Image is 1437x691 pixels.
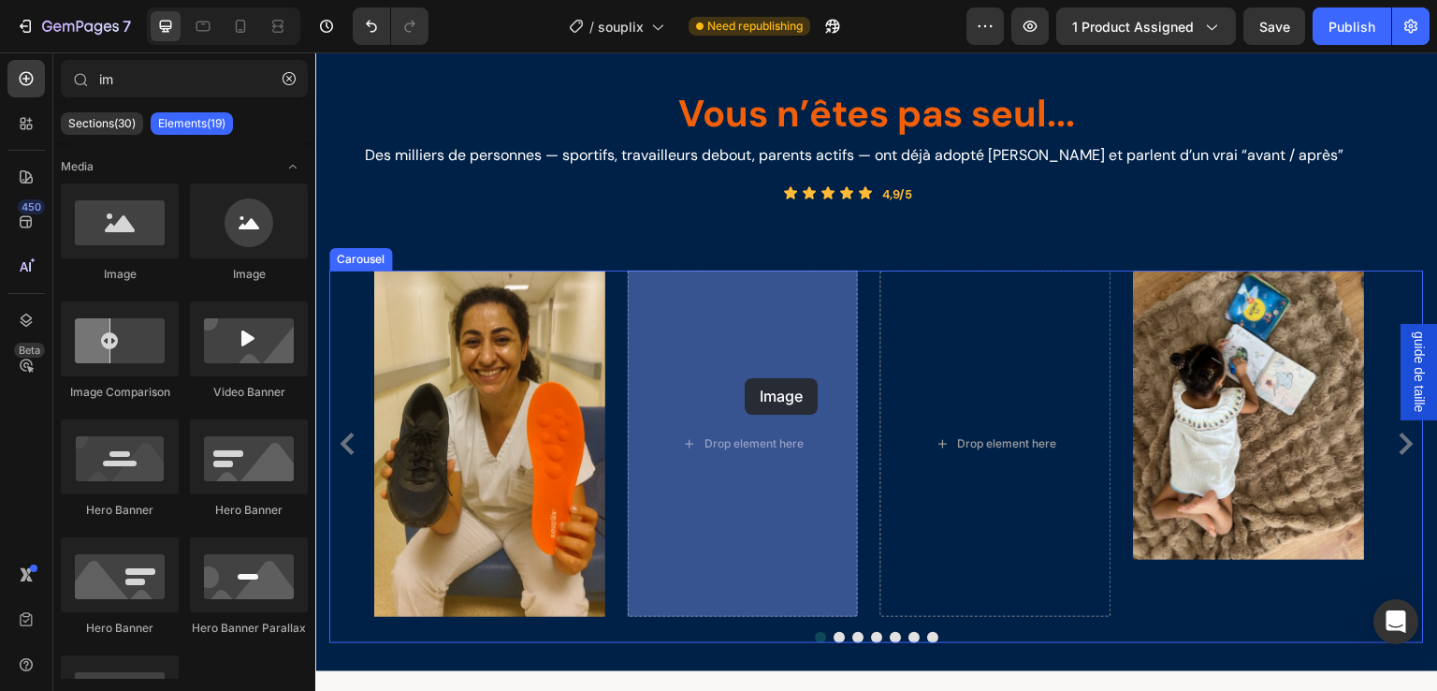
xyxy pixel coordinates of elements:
[158,116,225,131] p: Elements(19)
[1373,599,1418,644] div: Open Intercom Messenger
[61,266,179,283] div: Image
[68,116,136,131] p: Sections(30)
[61,60,308,97] input: Search Sections & Elements
[190,502,308,519] div: Hero Banner
[61,158,94,175] span: Media
[61,502,179,519] div: Hero Banner
[1259,19,1290,35] span: Save
[7,7,139,45] button: 7
[589,17,594,37] span: /
[190,384,308,401] div: Video Banner
[353,7,428,45] div: Undo/Redo
[1056,7,1236,45] button: 1 product assigned
[707,18,803,35] span: Need republishing
[14,343,45,358] div: Beta
[123,15,131,37] p: 7
[190,266,308,283] div: Image
[61,384,179,401] div: Image Comparison
[1313,7,1391,45] button: Publish
[61,620,179,637] div: Hero Banner
[598,17,644,37] span: souplix
[18,199,45,214] div: 450
[315,52,1437,691] iframe: Design area
[1072,17,1194,37] span: 1 product assigned
[190,620,308,637] div: Hero Banner Parallax
[278,152,308,182] span: Toggle open
[1095,279,1113,360] span: guide de taille
[1243,7,1305,45] button: Save
[1328,17,1375,37] div: Publish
